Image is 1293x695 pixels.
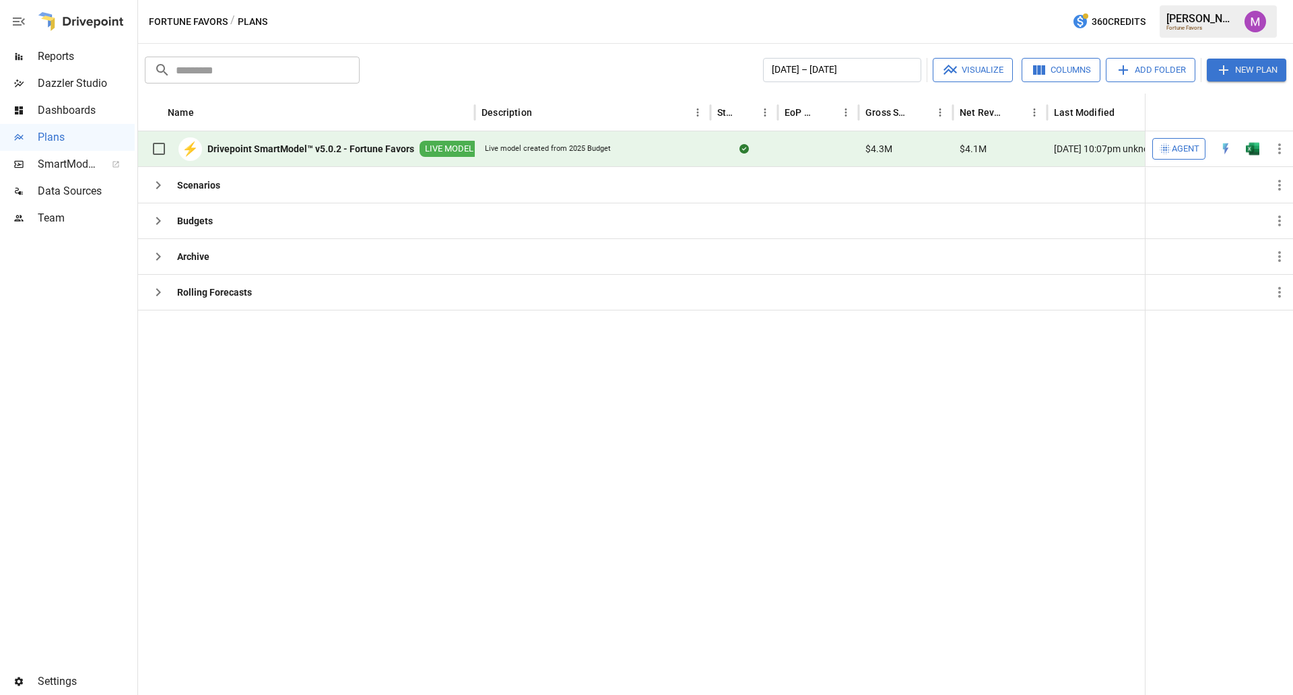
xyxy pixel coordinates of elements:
[1236,3,1274,40] button: Umer Muhammed
[1246,142,1259,156] img: g5qfjXmAAAAABJRU5ErkJggg==
[931,103,950,122] button: Gross Sales column menu
[912,103,931,122] button: Sort
[1246,142,1259,156] div: Open in Excel
[836,103,855,122] button: EoP Cash column menu
[1166,25,1236,31] div: Fortune Favors
[1245,11,1266,32] img: Umer Muhammed
[178,137,202,161] div: ⚡
[1219,142,1232,156] img: quick-edit-flash.b8aec18c.svg
[1106,58,1195,82] button: Add Folder
[485,143,611,154] div: Live model created from 2025 Budget
[756,103,774,122] button: Status column menu
[1047,131,1216,167] div: [DATE] 10:07pm unknown
[1022,58,1100,82] button: Columns
[482,107,532,118] div: Description
[420,143,479,156] span: LIVE MODEL
[717,107,735,118] div: Status
[763,58,921,82] button: [DATE] – [DATE]
[1067,9,1151,34] button: 360Credits
[1054,107,1115,118] div: Last Modified
[533,103,552,122] button: Sort
[195,103,214,122] button: Sort
[230,13,235,30] div: /
[865,142,892,156] span: $4.3M
[933,58,1013,82] button: Visualize
[865,107,910,118] div: Gross Sales
[1025,103,1044,122] button: Net Revenue column menu
[177,214,213,228] b: Budgets
[737,103,756,122] button: Sort
[739,142,749,156] div: Sync complete
[38,102,135,119] span: Dashboards
[1092,13,1146,30] span: 360 Credits
[1207,59,1286,81] button: New Plan
[38,156,97,172] span: SmartModel
[38,673,135,690] span: Settings
[177,286,252,299] b: Rolling Forecasts
[207,142,414,156] b: Drivepoint SmartModel™ v5.0.2 - Fortune Favors
[785,107,816,118] div: EoP Cash
[688,103,707,122] button: Description column menu
[38,48,135,65] span: Reports
[818,103,836,122] button: Sort
[38,129,135,145] span: Plans
[1274,103,1293,122] button: Sort
[38,210,135,226] span: Team
[1172,141,1199,157] span: Agent
[1166,12,1236,25] div: [PERSON_NAME]
[96,154,106,171] span: ™
[1116,103,1135,122] button: Sort
[1219,142,1232,156] div: Open in Quick Edit
[38,75,135,92] span: Dazzler Studio
[149,13,228,30] button: Fortune Favors
[38,183,135,199] span: Data Sources
[177,250,209,263] b: Archive
[960,107,1005,118] div: Net Revenue
[1152,138,1205,160] button: Agent
[168,107,194,118] div: Name
[960,142,987,156] span: $4.1M
[177,178,220,192] b: Scenarios
[1006,103,1025,122] button: Sort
